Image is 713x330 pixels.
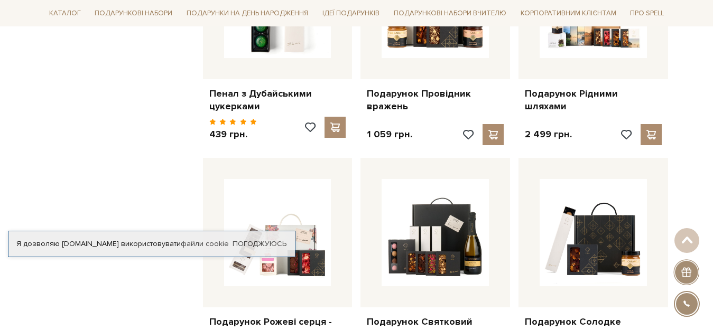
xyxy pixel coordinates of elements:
[525,88,662,112] a: Подарунок Рідними шляхами
[367,88,504,112] a: Подарунок Провідник вражень
[209,88,346,112] a: Пенал з Дубайськими цукерками
[233,239,286,249] a: Погоджуюсь
[90,5,177,22] a: Подарункові набори
[367,128,412,140] p: 1 059 грн.
[182,5,312,22] a: Подарунки на День народження
[181,239,229,248] a: файли cookie
[626,5,668,22] a: Про Spell
[525,128,572,140] p: 2 499 грн.
[318,5,384,22] a: Ідеї подарунків
[516,5,621,22] a: Корпоративним клієнтам
[45,5,85,22] a: Каталог
[8,239,295,249] div: Я дозволяю [DOMAIN_NAME] використовувати
[390,4,511,22] a: Подарункові набори Вчителю
[209,128,257,140] p: 439 грн.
